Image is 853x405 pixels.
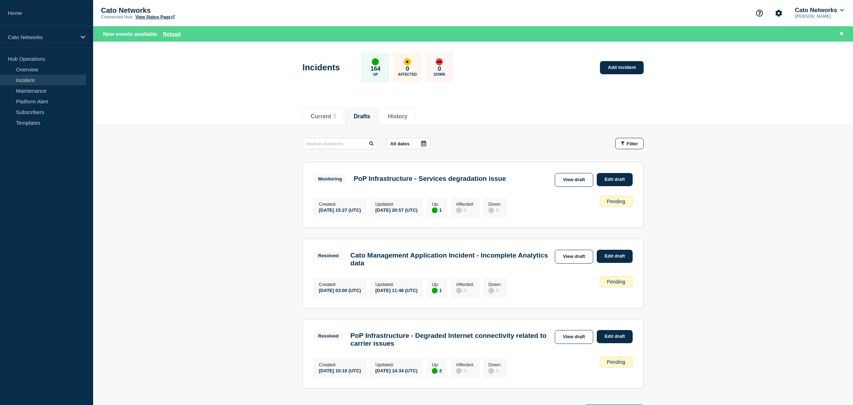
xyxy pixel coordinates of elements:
[600,61,644,74] a: Add incident
[350,332,551,347] h3: PoP Infrastructure - Degraded Internet connectivity related to carrier issues
[372,58,379,65] div: up
[434,72,445,76] p: Down
[302,138,378,149] input: Search incidents
[752,6,767,21] button: Support
[432,288,438,293] div: up
[600,196,633,207] div: Pending
[103,31,157,37] span: New events available
[319,367,361,373] div: [DATE] 10:10 (UTC)
[432,367,442,374] div: 2
[375,282,418,287] p: Updated :
[793,14,845,19] p: [PERSON_NAME]
[135,15,175,20] a: View Status Page
[456,282,474,287] p: Affected :
[354,175,506,183] h3: PoP Infrastructure - Services degradation issue
[398,72,417,76] p: Affected
[627,141,638,146] span: Filter
[388,113,407,120] button: History
[793,7,845,14] button: Cato Networks
[456,367,474,374] div: 0
[432,368,438,374] div: up
[488,207,494,213] div: disabled
[390,141,409,146] p: All dates
[488,367,501,374] div: 0
[101,6,243,15] p: Cato Networks
[370,65,380,72] p: 164
[436,58,443,65] div: down
[354,113,370,120] button: Drafts
[555,250,593,264] a: View draft
[488,288,494,293] div: disabled
[406,65,409,72] p: 0
[375,207,418,213] div: [DATE] 20:57 (UTC)
[488,368,494,374] div: disabled
[600,356,633,368] div: Pending
[488,282,501,287] p: Down :
[600,276,633,287] div: Pending
[375,367,418,373] div: [DATE] 14:34 (UTC)
[319,282,361,287] p: Created :
[386,138,430,149] button: All dates
[373,72,378,76] p: Up
[432,287,442,293] div: 1
[432,207,442,213] div: 1
[163,31,181,37] button: Reload
[375,362,418,367] p: Updated :
[456,368,462,374] div: disabled
[8,34,76,40] p: Cato Networks
[350,252,551,267] h3: Cato Management Application Incident - Incomplete Analytics data
[597,330,633,343] a: Edit draft
[319,201,361,207] p: Created :
[456,207,474,213] div: 0
[771,6,786,21] button: Account settings
[555,330,593,344] a: View draft
[597,173,633,186] a: Edit draft
[488,287,501,293] div: 0
[438,65,441,72] p: 0
[456,201,474,207] p: Affected :
[311,113,336,120] button: Current 3
[302,63,340,72] h1: Incidents
[488,362,501,367] p: Down :
[313,175,347,183] span: Monitoring
[333,113,336,119] span: 3
[319,287,361,293] div: [DATE] 03:00 (UTC)
[375,287,418,293] div: [DATE] 11:46 (UTC)
[597,250,633,263] a: Edit draft
[432,201,442,207] p: Up :
[319,207,361,213] div: [DATE] 15:27 (UTC)
[432,282,442,287] p: Up :
[432,362,442,367] p: Up :
[555,173,593,187] a: View draft
[456,362,474,367] p: Affected :
[488,201,501,207] p: Down :
[432,207,438,213] div: up
[404,58,411,65] div: affected
[313,252,343,260] span: Resolved
[456,288,462,293] div: disabled
[313,332,343,340] span: Resolved
[375,201,418,207] p: Updated :
[319,362,361,367] p: Created :
[615,138,644,149] button: Filter
[101,15,133,20] p: Connected Hub
[488,207,501,213] div: 0
[456,287,474,293] div: 0
[456,207,462,213] div: disabled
